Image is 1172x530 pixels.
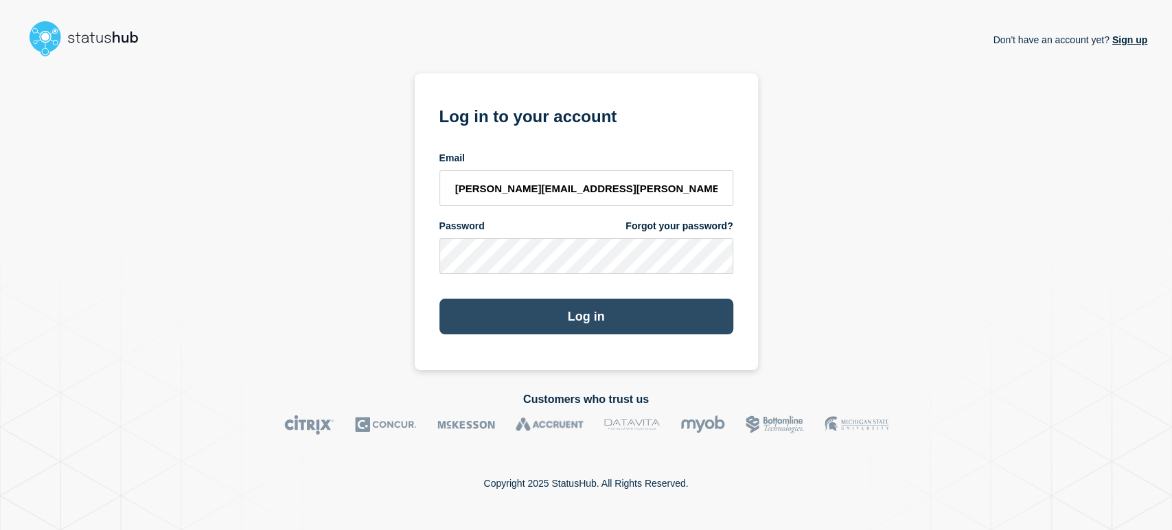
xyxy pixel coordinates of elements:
img: myob logo [680,415,725,435]
button: Log in [439,299,733,334]
p: Copyright 2025 StatusHub. All Rights Reserved. [483,478,688,489]
a: Sign up [1110,34,1147,45]
h2: Customers who trust us [25,393,1147,406]
img: Concur logo [355,415,417,435]
input: password input [439,238,733,274]
input: email input [439,170,733,206]
img: DataVita logo [604,415,660,435]
h1: Log in to your account [439,102,733,128]
a: Forgot your password? [625,220,733,233]
p: Don't have an account yet? [993,23,1147,56]
img: Bottomline logo [746,415,804,435]
img: Accruent logo [516,415,584,435]
img: Citrix logo [284,415,334,435]
span: Password [439,220,485,233]
img: StatusHub logo [25,16,155,60]
img: MSU logo [825,415,888,435]
img: McKesson logo [437,415,495,435]
span: Email [439,152,465,165]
